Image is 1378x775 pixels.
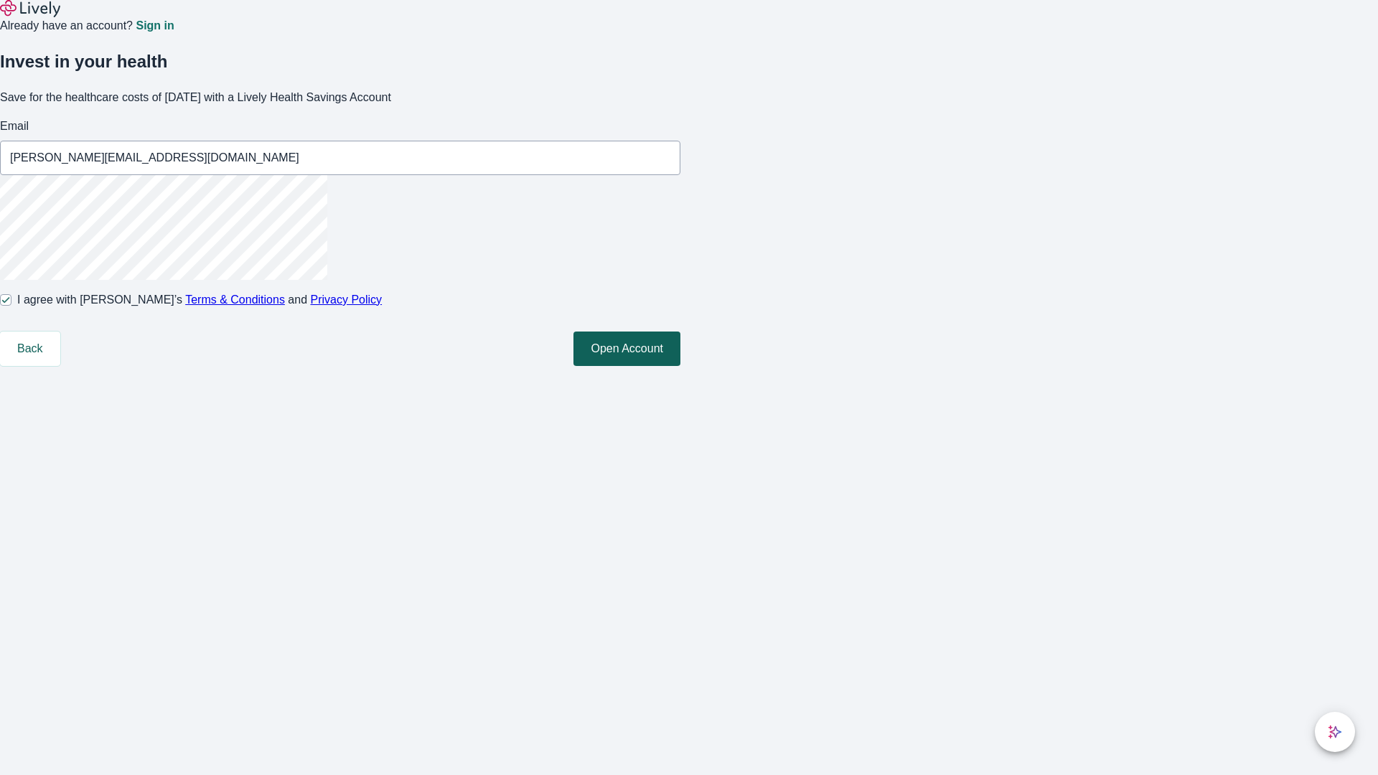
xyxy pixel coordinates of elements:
[1328,725,1342,739] svg: Lively AI Assistant
[1315,712,1355,752] button: chat
[185,293,285,306] a: Terms & Conditions
[17,291,382,309] span: I agree with [PERSON_NAME]’s and
[136,20,174,32] a: Sign in
[573,332,680,366] button: Open Account
[311,293,383,306] a: Privacy Policy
